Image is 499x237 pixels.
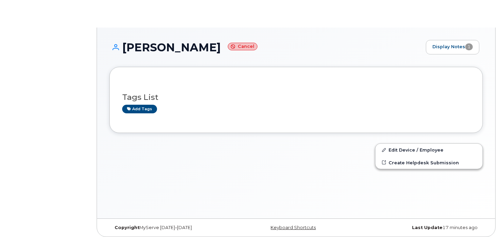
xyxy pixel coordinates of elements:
a: Create Helpdesk Submission [375,156,482,169]
strong: Copyright [115,225,139,230]
div: 17 minutes ago [358,225,483,230]
strong: Last Update [412,225,442,230]
div: MyServe [DATE]–[DATE] [109,225,234,230]
small: Cancel [228,43,257,51]
a: Edit Device / Employee [375,144,482,156]
h3: Tags List [122,93,470,102]
h1: [PERSON_NAME] [109,41,422,53]
span: 1 [465,43,473,50]
a: Display Notes1 [426,40,479,54]
a: Keyboard Shortcuts [271,225,316,230]
a: Add tags [122,105,157,113]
